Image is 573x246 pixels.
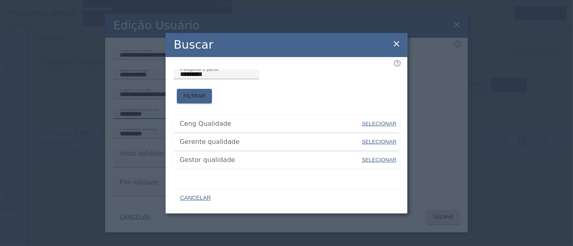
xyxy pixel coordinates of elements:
[180,155,361,165] span: Gestor qualidade
[183,92,206,100] span: FILTRAR
[180,119,361,129] span: Ceng Qualidade
[362,139,397,145] span: SELECIONAR
[362,121,397,127] span: SELECIONAR
[362,157,397,163] span: SELECIONAR
[174,36,213,53] h2: Buscar
[177,89,212,103] button: FILTRAR
[180,66,218,72] mat-label: Pesquise o perfil
[361,135,397,149] button: SELECIONAR
[174,191,217,205] button: CANCELAR
[361,117,397,131] button: SELECIONAR
[361,153,397,167] button: SELECIONAR
[180,137,361,147] span: Gerente qualidade
[180,194,211,202] span: CANCELAR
